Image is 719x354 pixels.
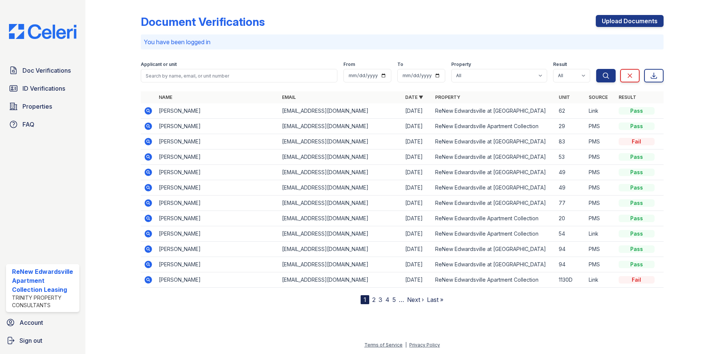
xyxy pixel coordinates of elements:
[402,211,432,226] td: [DATE]
[586,242,616,257] td: PMS
[156,196,279,211] td: [PERSON_NAME]
[556,149,586,165] td: 53
[3,333,82,348] button: Sign out
[279,103,402,119] td: [EMAIL_ADDRESS][DOMAIN_NAME]
[556,242,586,257] td: 94
[156,134,279,149] td: [PERSON_NAME]
[364,342,403,348] a: Terms of Service
[279,272,402,288] td: [EMAIL_ADDRESS][DOMAIN_NAME]
[586,257,616,272] td: PMS
[586,226,616,242] td: Link
[279,134,402,149] td: [EMAIL_ADDRESS][DOMAIN_NAME]
[596,15,664,27] a: Upload Documents
[6,99,79,114] a: Properties
[619,122,655,130] div: Pass
[556,134,586,149] td: 83
[556,119,586,134] td: 29
[402,180,432,196] td: [DATE]
[556,272,586,288] td: 1130D
[282,94,296,100] a: Email
[405,94,423,100] a: Date ▼
[619,215,655,222] div: Pass
[279,119,402,134] td: [EMAIL_ADDRESS][DOMAIN_NAME]
[586,165,616,180] td: PMS
[619,261,655,268] div: Pass
[159,94,172,100] a: Name
[279,226,402,242] td: [EMAIL_ADDRESS][DOMAIN_NAME]
[619,107,655,115] div: Pass
[343,61,355,67] label: From
[372,296,376,303] a: 2
[402,272,432,288] td: [DATE]
[156,103,279,119] td: [PERSON_NAME]
[405,342,407,348] div: |
[556,196,586,211] td: 77
[156,242,279,257] td: [PERSON_NAME]
[586,180,616,196] td: PMS
[619,153,655,161] div: Pass
[586,211,616,226] td: PMS
[22,66,71,75] span: Doc Verifications
[619,94,636,100] a: Result
[619,245,655,253] div: Pass
[279,196,402,211] td: [EMAIL_ADDRESS][DOMAIN_NAME]
[619,230,655,237] div: Pass
[6,81,79,96] a: ID Verifications
[156,211,279,226] td: [PERSON_NAME]
[156,180,279,196] td: [PERSON_NAME]
[156,257,279,272] td: [PERSON_NAME]
[3,315,82,330] a: Account
[156,165,279,180] td: [PERSON_NAME]
[432,211,555,226] td: ReNew Edwardsville Apartment Collection
[432,103,555,119] td: ReNew Edwardsville at [GEOGRAPHIC_DATA]
[556,180,586,196] td: 49
[586,134,616,149] td: PMS
[361,295,369,304] div: 1
[279,149,402,165] td: [EMAIL_ADDRESS][DOMAIN_NAME]
[19,336,42,345] span: Sign out
[402,196,432,211] td: [DATE]
[619,199,655,207] div: Pass
[22,102,52,111] span: Properties
[432,180,555,196] td: ReNew Edwardsville at [GEOGRAPHIC_DATA]
[399,295,404,304] span: …
[451,61,471,67] label: Property
[3,24,82,39] img: CE_Logo_Blue-a8612792a0a2168367f1c8372b55b34899dd931a85d93a1a3d3e32e68fde9ad4.png
[589,94,608,100] a: Source
[586,149,616,165] td: PMS
[279,242,402,257] td: [EMAIL_ADDRESS][DOMAIN_NAME]
[385,296,389,303] a: 4
[156,119,279,134] td: [PERSON_NAME]
[619,138,655,145] div: Fail
[402,134,432,149] td: [DATE]
[432,226,555,242] td: ReNew Edwardsville Apartment Collection
[144,37,661,46] p: You have been logged in
[432,257,555,272] td: ReNew Edwardsville at [GEOGRAPHIC_DATA]
[22,120,34,129] span: FAQ
[586,196,616,211] td: PMS
[556,165,586,180] td: 49
[402,165,432,180] td: [DATE]
[279,211,402,226] td: [EMAIL_ADDRESS][DOMAIN_NAME]
[432,272,555,288] td: ReNew Edwardsville Apartment Collection
[6,117,79,132] a: FAQ
[432,119,555,134] td: ReNew Edwardsville Apartment Collection
[12,267,76,294] div: ReNew Edwardsville Apartment Collection Leasing
[586,119,616,134] td: PMS
[379,296,382,303] a: 3
[432,149,555,165] td: ReNew Edwardsville at [GEOGRAPHIC_DATA]
[435,94,460,100] a: Property
[402,226,432,242] td: [DATE]
[402,119,432,134] td: [DATE]
[6,63,79,78] a: Doc Verifications
[141,69,337,82] input: Search by name, email, or unit number
[556,226,586,242] td: 54
[409,342,440,348] a: Privacy Policy
[156,226,279,242] td: [PERSON_NAME]
[279,180,402,196] td: [EMAIL_ADDRESS][DOMAIN_NAME]
[392,296,396,303] a: 5
[553,61,567,67] label: Result
[432,196,555,211] td: ReNew Edwardsville at [GEOGRAPHIC_DATA]
[397,61,403,67] label: To
[586,272,616,288] td: Link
